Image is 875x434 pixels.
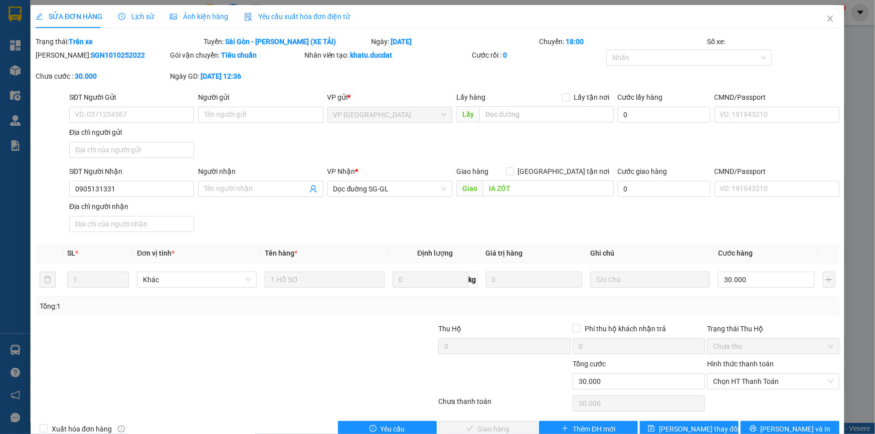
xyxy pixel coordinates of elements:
span: info-circle [118,425,125,432]
div: CMND/Passport [715,92,839,103]
span: exclamation-circle [370,425,377,433]
span: Chưa thu [713,339,833,354]
div: Người nhận [198,166,323,177]
b: [DATE] 12:36 [201,72,241,80]
b: 30.000 [75,72,97,80]
b: Trên xe [69,38,93,46]
span: Thu Hộ [438,325,461,333]
button: Close [816,5,844,33]
span: user-add [309,185,317,193]
input: Địa chỉ của người gửi [69,142,194,158]
span: Đơn vị tính [137,249,174,257]
input: Địa chỉ của người nhận [69,216,194,232]
input: Dọc đường [483,180,614,196]
div: Tuyến: [203,36,371,47]
div: Chưa thanh toán [438,396,572,413]
div: Người gửi [198,92,323,103]
div: SĐT Người Gửi [69,92,194,103]
span: SỬA ĐƠN HÀNG [36,13,102,21]
span: VP Sài Gòn [333,107,446,122]
span: Cước hàng [718,249,753,257]
label: Hình thức thanh toán [707,360,774,368]
span: VP Nhận [327,167,356,175]
div: Trạng thái: [35,36,203,47]
span: Phí thu hộ khách nhận trả [581,323,670,334]
span: Chọn HT Thanh Toán [713,374,833,389]
div: SĐT Người Nhận [69,166,194,177]
span: Giao hàng [456,167,488,175]
span: Lấy hàng [456,93,485,101]
b: 0 [503,51,507,59]
span: save [648,425,655,433]
div: Cước rồi : [472,50,604,61]
div: Chuyến: [538,36,706,47]
span: Định lượng [417,249,453,257]
input: Ghi Chú [590,272,710,288]
div: Chưa cước : [36,71,168,82]
div: Tổng: 1 [40,301,338,312]
span: printer [750,425,757,433]
th: Ghi chú [586,244,714,263]
div: VP gửi [327,92,452,103]
span: Ảnh kiện hàng [170,13,228,21]
span: Yêu cầu xuất hóa đơn điện tử [244,13,350,21]
div: Trạng thái Thu Hộ [707,323,839,334]
span: Khác [143,272,251,287]
span: SL [67,249,75,257]
div: Ngày GD: [170,71,302,82]
div: [PERSON_NAME]: [36,50,168,61]
b: [DATE] [391,38,412,46]
button: plus [823,272,835,288]
span: Dọc đuờng SG-GL [333,181,446,196]
button: delete [40,272,56,288]
span: close [826,15,834,23]
span: kg [468,272,478,288]
span: picture [170,13,177,20]
span: Tổng cước [573,360,606,368]
span: Tên hàng [265,249,297,257]
input: 0 [486,272,583,288]
span: Lấy tận nơi [570,92,614,103]
div: CMND/Passport [715,166,839,177]
div: Ngày: [371,36,539,47]
label: Cước lấy hàng [618,93,663,101]
span: clock-circle [118,13,125,20]
span: plus [562,425,569,433]
div: Địa chỉ người gửi [69,127,194,138]
b: SGN1010252022 [91,51,145,59]
span: Lấy [456,106,479,122]
img: icon [244,13,252,21]
div: Số xe: [706,36,840,47]
b: khatu.ducdat [351,51,393,59]
div: Địa chỉ người nhận [69,201,194,212]
div: Gói vận chuyển: [170,50,302,61]
input: Dọc đường [479,106,614,122]
b: Tiêu chuẩn [221,51,257,59]
span: [GEOGRAPHIC_DATA] tận nơi [514,166,614,177]
span: Giao [456,180,483,196]
span: Lịch sử [118,13,154,21]
span: edit [36,13,43,20]
div: Nhân viên tạo: [304,50,470,61]
input: Cước giao hàng [618,181,711,197]
b: Sài Gòn - [PERSON_NAME] (XE TẢI) [225,38,336,46]
input: Cước lấy hàng [618,107,711,123]
input: VD: Bàn, Ghế [265,272,385,288]
b: 18:00 [566,38,584,46]
span: Giá trị hàng [486,249,523,257]
label: Cước giao hàng [618,167,667,175]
